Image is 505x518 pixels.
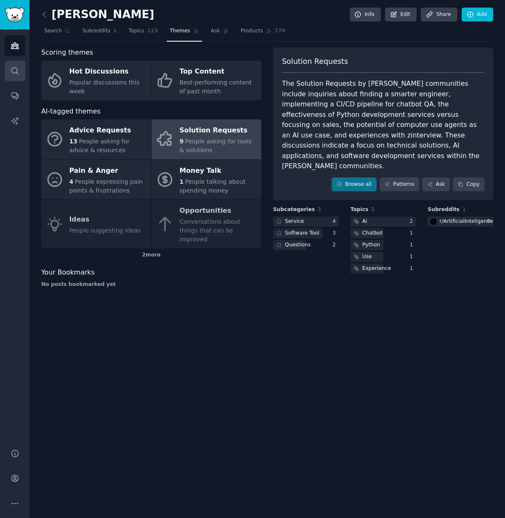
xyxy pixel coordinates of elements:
[41,48,93,58] span: Scoring themes
[125,24,161,42] a: Topics115
[351,264,416,274] a: Experience1
[362,241,380,249] div: Python
[332,177,377,192] a: Browse all
[41,119,151,159] a: Advice Requests13People asking for advice & resources
[69,79,140,95] span: Popular discussions this week
[273,206,315,214] span: Subcategories
[285,241,311,249] div: Questions
[431,219,436,225] img: ArtificialInteligence
[428,217,493,227] a: ArtificialInteligencer/ArtificialInteligence9
[351,206,369,214] span: Topics
[282,56,348,67] span: Solution Requests
[332,218,339,225] div: 4
[41,248,261,262] div: 2 more
[41,160,151,200] a: Pain & Anger4People expressing pain points & frustrations
[170,27,190,35] span: Themes
[362,218,367,225] div: Ai
[385,8,417,22] a: Edit
[180,138,252,153] span: People asking for tools & solutions
[44,27,62,35] span: Search
[275,27,286,35] span: 170
[351,252,416,262] a: Use1
[318,206,321,212] span: 3
[5,8,24,22] img: GummySearch logo
[410,230,416,237] div: 1
[238,24,288,42] a: Products170
[180,65,257,79] div: Top Content
[273,228,339,239] a: Software Tool3
[180,178,184,185] span: 1
[180,124,257,137] div: Solution Requests
[332,241,339,249] div: 2
[371,206,375,212] span: 5
[69,124,147,137] div: Advice Requests
[180,164,257,177] div: Money Talk
[487,218,493,225] div: 9
[128,27,144,35] span: Topics
[332,230,339,237] div: 3
[69,164,147,177] div: Pain & Anger
[208,24,232,42] a: Ask
[362,253,372,261] div: Use
[69,178,74,185] span: 4
[241,27,263,35] span: Products
[350,8,381,22] a: Info
[113,27,117,35] span: 1
[362,265,391,272] div: Experience
[69,138,77,145] span: 13
[151,61,261,100] a: Top ContentBest-performing content of past month
[439,218,493,225] div: r/ ArtificialInteligence
[180,178,246,194] span: People talking about spending money
[351,228,416,239] a: Chatbot1
[147,27,158,35] span: 115
[273,240,339,251] a: Questions2
[273,217,339,227] a: Service4
[41,267,95,278] span: Your Bookmarks
[410,265,416,272] div: 1
[41,61,151,100] a: Hot DiscussionsPopular discussions this week
[211,27,220,35] span: Ask
[410,241,416,249] div: 1
[351,240,416,251] a: Python1
[69,138,130,153] span: People asking for advice & resources
[422,177,450,192] a: Ask
[462,8,493,22] a: Add
[285,218,304,225] div: Service
[151,119,261,159] a: Solution Requests9People asking for tools & solutions
[362,230,383,237] div: Chatbot
[41,24,74,42] a: Search
[380,177,419,192] a: Patterns
[80,24,120,42] a: Subreddits1
[410,218,416,225] div: 2
[351,217,416,227] a: Ai2
[410,253,416,261] div: 1
[421,8,457,22] a: Share
[69,65,147,79] div: Hot Discussions
[151,160,261,200] a: Money Talk1People talking about spending money
[82,27,110,35] span: Subreddits
[428,206,460,214] span: Subreddits
[69,178,143,194] span: People expressing pain points & frustrations
[180,138,184,145] span: 9
[282,79,484,172] div: The Solution Requests by [PERSON_NAME] communities include inquiries about finding a smarter engi...
[167,24,202,42] a: Themes
[453,177,484,192] button: Copy
[285,230,319,237] div: Software Tool
[41,281,261,288] div: No posts bookmarked yet
[41,106,101,117] span: AI-tagged themes
[462,206,466,212] span: 1
[180,79,252,95] span: Best-performing content of past month
[41,8,154,21] h2: [PERSON_NAME]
